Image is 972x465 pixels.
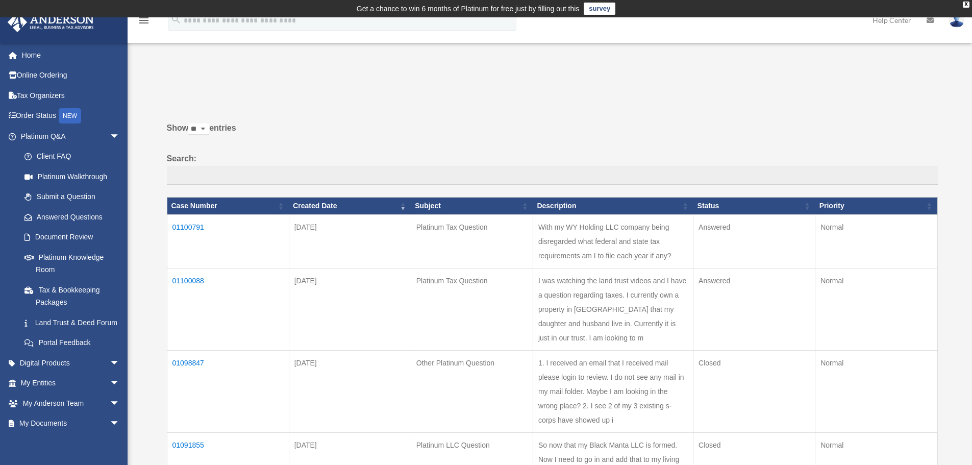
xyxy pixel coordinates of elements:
[7,85,135,106] a: Tax Organizers
[693,198,815,215] th: Status: activate to sort column ascending
[7,353,135,373] a: Digital Productsarrow_drop_down
[14,146,130,167] a: Client FAQ
[14,166,130,187] a: Platinum Walkthrough
[167,121,938,145] label: Show entries
[693,350,815,432] td: Closed
[693,214,815,268] td: Answered
[7,126,130,146] a: Platinum Q&Aarrow_drop_down
[110,373,130,394] span: arrow_drop_down
[14,312,130,333] a: Land Trust & Deed Forum
[289,268,411,350] td: [DATE]
[138,14,150,27] i: menu
[584,3,615,15] a: survey
[170,14,182,25] i: search
[14,227,130,248] a: Document Review
[14,247,130,280] a: Platinum Knowledge Room
[533,350,693,432] td: 1. I received an email that I received mail please login to review. I do not see any mail in my m...
[815,268,937,350] td: Normal
[963,2,969,8] div: close
[411,198,533,215] th: Subject: activate to sort column ascending
[7,45,135,65] a: Home
[110,393,130,414] span: arrow_drop_down
[167,198,289,215] th: Case Number: activate to sort column ascending
[411,214,533,268] td: Platinum Tax Question
[411,350,533,432] td: Other Platinum Question
[289,214,411,268] td: [DATE]
[949,13,964,28] img: User Pic
[815,350,937,432] td: Normal
[7,65,135,86] a: Online Ordering
[289,350,411,432] td: [DATE]
[289,198,411,215] th: Created Date: activate to sort column ascending
[110,413,130,434] span: arrow_drop_down
[693,268,815,350] td: Answered
[167,350,289,432] td: 01098847
[167,268,289,350] td: 01100088
[167,152,938,185] label: Search:
[188,124,209,135] select: Showentries
[533,268,693,350] td: I was watching the land trust videos and I have a question regarding taxes. I currently own a pro...
[14,333,130,353] a: Portal Feedback
[110,353,130,374] span: arrow_drop_down
[7,393,135,413] a: My Anderson Teamarrow_drop_down
[59,108,81,124] div: NEW
[533,214,693,268] td: With my WY Holding LLC company being disregarded what federal and state tax requirements am I to ...
[357,3,580,15] div: Get a chance to win 6 months of Platinum for free just by filling out this
[533,198,693,215] th: Description: activate to sort column ascending
[5,12,97,32] img: Anderson Advisors Platinum Portal
[411,268,533,350] td: Platinum Tax Question
[14,280,130,312] a: Tax & Bookkeeping Packages
[138,18,150,27] a: menu
[7,373,135,394] a: My Entitiesarrow_drop_down
[14,187,130,207] a: Submit a Question
[14,207,125,227] a: Answered Questions
[7,413,135,434] a: My Documentsarrow_drop_down
[815,214,937,268] td: Normal
[167,166,938,185] input: Search:
[167,214,289,268] td: 01100791
[110,126,130,147] span: arrow_drop_down
[7,106,135,127] a: Order StatusNEW
[815,198,937,215] th: Priority: activate to sort column ascending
